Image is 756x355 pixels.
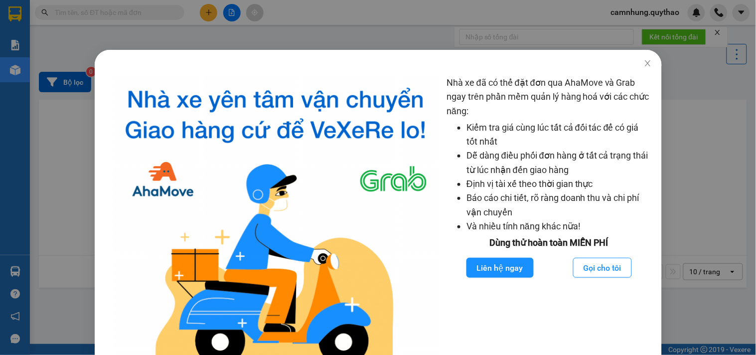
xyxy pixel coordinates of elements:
[447,236,652,250] div: Dùng thử hoàn toàn MIỄN PHÍ
[643,59,651,67] span: close
[466,191,652,219] li: Báo cáo chi tiết, rõ ràng doanh thu và chi phí vận chuyển
[476,262,523,274] span: Liên hệ ngay
[573,258,632,278] button: Gọi cho tôi
[466,258,533,278] button: Liên hệ ngay
[466,121,652,149] li: Kiểm tra giá cùng lúc tất cả đối tác để có giá tốt nhất
[633,50,661,78] button: Close
[466,219,652,233] li: Và nhiều tính năng khác nữa!
[584,262,621,274] span: Gọi cho tôi
[466,149,652,177] li: Dễ dàng điều phối đơn hàng ở tất cả trạng thái từ lúc nhận đến giao hàng
[466,177,652,191] li: Định vị tài xế theo thời gian thực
